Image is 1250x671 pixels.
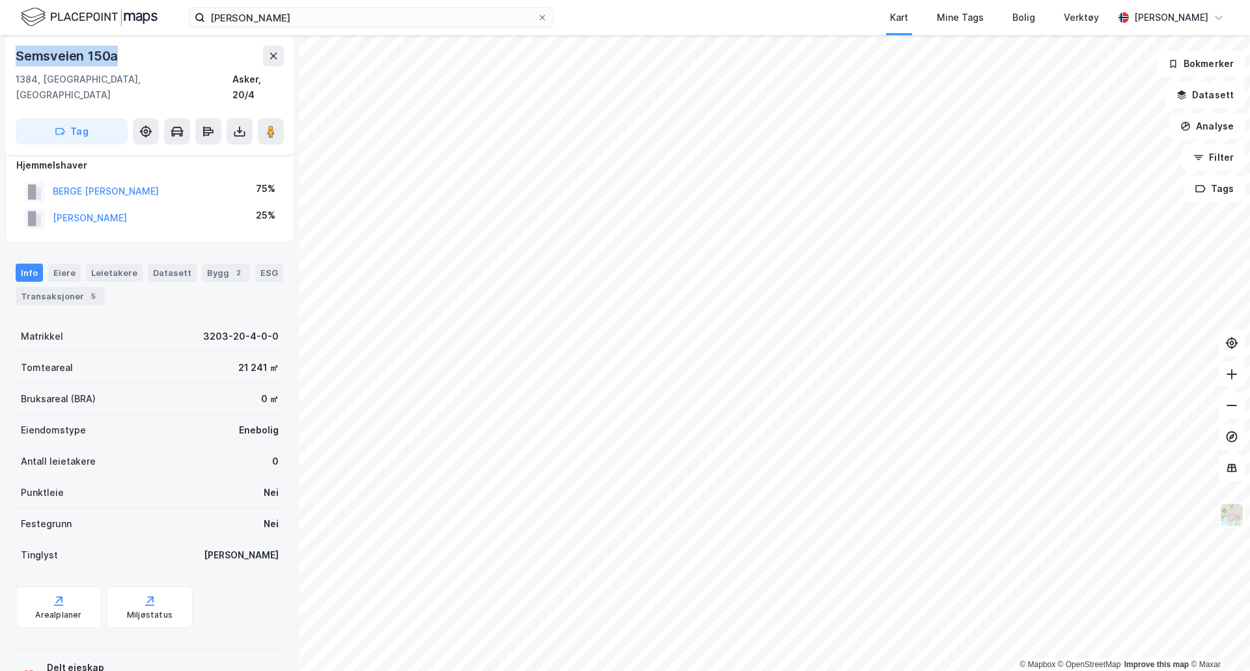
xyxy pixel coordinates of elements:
[1020,660,1055,669] a: Mapbox
[232,72,284,103] div: Asker, 20/4
[255,264,283,282] div: ESG
[256,208,275,223] div: 25%
[86,264,143,282] div: Leietakere
[21,485,64,500] div: Punktleie
[203,329,279,344] div: 3203-20-4-0-0
[21,329,63,344] div: Matrikkel
[1169,113,1245,139] button: Analyse
[264,485,279,500] div: Nei
[21,454,96,469] div: Antall leietakere
[21,516,72,532] div: Festegrunn
[148,264,197,282] div: Datasett
[937,10,984,25] div: Mine Tags
[87,290,100,303] div: 5
[16,46,120,66] div: Semsveien 150a
[16,287,105,305] div: Transaksjoner
[1058,660,1121,669] a: OpenStreetMap
[1134,10,1208,25] div: [PERSON_NAME]
[232,266,245,279] div: 2
[21,422,86,438] div: Eiendomstype
[264,516,279,532] div: Nei
[205,8,537,27] input: Søk på adresse, matrikkel, gårdeiere, leietakere eller personer
[16,264,43,282] div: Info
[1184,176,1245,202] button: Tags
[1064,10,1099,25] div: Verktøy
[16,157,283,173] div: Hjemmelshaver
[1219,502,1244,527] img: Z
[1157,51,1245,77] button: Bokmerker
[16,72,232,103] div: 1384, [GEOGRAPHIC_DATA], [GEOGRAPHIC_DATA]
[1165,82,1245,108] button: Datasett
[890,10,908,25] div: Kart
[239,422,279,438] div: Enebolig
[202,264,250,282] div: Bygg
[16,118,128,144] button: Tag
[127,610,173,620] div: Miljøstatus
[204,547,279,563] div: [PERSON_NAME]
[1182,144,1245,171] button: Filter
[1185,609,1250,671] iframe: Chat Widget
[35,610,81,620] div: Arealplaner
[261,391,279,407] div: 0 ㎡
[48,264,81,282] div: Eiere
[1124,660,1189,669] a: Improve this map
[272,454,279,469] div: 0
[21,6,158,29] img: logo.f888ab2527a4732fd821a326f86c7f29.svg
[21,391,96,407] div: Bruksareal (BRA)
[238,360,279,376] div: 21 241 ㎡
[1185,609,1250,671] div: Kontrollprogram for chat
[256,181,275,197] div: 75%
[21,360,73,376] div: Tomteareal
[21,547,58,563] div: Tinglyst
[1012,10,1035,25] div: Bolig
